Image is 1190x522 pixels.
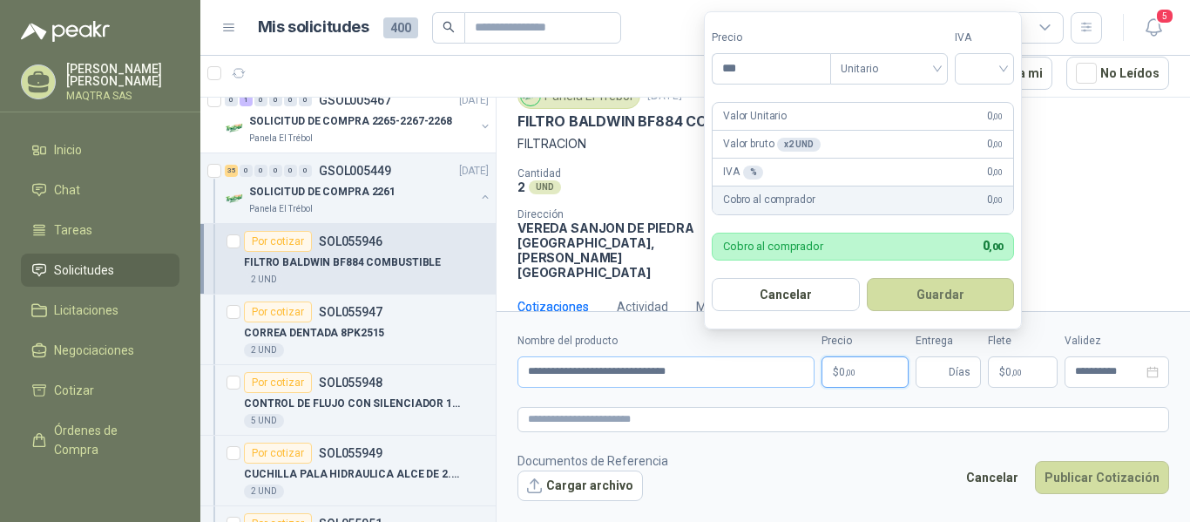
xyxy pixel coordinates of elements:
a: 35 0 0 0 0 0 GSOL005449[DATE] Company LogoSOLICITUD DE COMPRA 2261Panela El Trébol [225,160,492,216]
p: Documentos de Referencia [517,451,668,471]
button: No Leídos [1066,57,1169,90]
p: SOL055949 [319,447,382,459]
p: FILTRO BALDWIN BF884 COMBUSTIBLE [244,254,441,271]
span: $ [999,367,1005,377]
p: $ 0,00 [988,356,1058,388]
p: Valor bruto [723,136,821,153]
p: FILTRACION [517,134,1169,153]
p: SOL055948 [319,376,382,389]
a: Negociaciones [21,334,179,367]
p: Valor Unitario [723,108,787,125]
button: 5 [1138,12,1169,44]
div: 35 [225,165,238,177]
p: SOLICITUD DE COMPRA 2261 [249,184,396,200]
a: Chat [21,173,179,207]
span: 0 [839,367,855,377]
a: Solicitudes [21,254,179,287]
a: Licitaciones [21,294,179,327]
span: Solicitudes [54,261,114,280]
div: Por cotizar [244,302,312,322]
span: 400 [383,17,418,38]
p: [DATE] [459,163,489,180]
div: 2 UND [244,485,284,498]
label: Validez [1065,333,1169,349]
p: SOL055947 [319,306,382,318]
p: $0,00 [822,356,909,388]
span: Días [949,357,970,387]
p: VEREDA SANJON DE PIEDRA [GEOGRAPHIC_DATA] , [PERSON_NAME][GEOGRAPHIC_DATA] [517,220,709,280]
div: UND [529,180,561,194]
h1: Mis solicitudes [258,15,369,40]
span: Tareas [54,220,92,240]
p: 2 [517,180,525,194]
p: IVA [723,164,763,180]
span: 0 [987,164,1003,180]
div: Por cotizar [244,231,312,252]
a: Tareas [21,214,179,247]
div: 0 [299,165,312,177]
p: GSOL005467 [319,94,391,106]
label: Nombre del producto [517,333,815,349]
span: Licitaciones [54,301,118,320]
span: 0 [987,136,1003,153]
a: Por cotizarSOL055946FILTRO BALDWIN BF884 COMBUSTIBLE2 UND [200,224,496,295]
p: [PERSON_NAME] [PERSON_NAME] [66,63,179,87]
div: Actividad [617,297,668,316]
img: Company Logo [225,188,246,209]
p: GSOL005449 [319,165,391,177]
p: MAQTRA SAS [66,91,179,101]
a: Órdenes de Compra [21,414,179,466]
span: 0 [983,239,1003,253]
button: Guardar [867,278,1015,311]
span: Negociaciones [54,341,134,360]
img: Logo peakr [21,21,110,42]
span: Cotizar [54,381,94,400]
span: ,00 [992,139,1003,149]
span: Órdenes de Compra [54,421,163,459]
div: 2 UND [244,273,284,287]
label: Entrega [916,333,981,349]
a: Cotizar [21,374,179,407]
p: Cantidad [517,167,746,180]
p: Panela El Trébol [249,202,313,216]
label: Precio [712,30,830,46]
div: Por cotizar [244,372,312,393]
a: 0 1 0 0 0 0 GSOL005467[DATE] Company LogoSOLICITUD DE COMPRA 2265-2267-2268Panela El Trébol [225,90,492,146]
button: Publicar Cotización [1035,461,1169,494]
div: 0 [225,94,238,106]
p: Cobro al comprador [723,192,815,208]
p: CUCHILLA PALA HIDRAULICA ALCE DE 2.50MT [244,466,461,483]
a: Por cotizarSOL055947CORREA DENTADA 8PK25152 UND [200,295,496,365]
div: Cotizaciones [517,297,589,316]
p: Panela El Trébol [249,132,313,146]
a: Inicio [21,133,179,166]
span: 0 [987,192,1003,208]
div: 2 UND [244,343,284,357]
p: CONTROL DE FLUJO CON SILENCIADOR 1/4 [244,396,461,412]
span: Inicio [54,140,82,159]
div: 0 [299,94,312,106]
p: Cobro al comprador [723,241,823,252]
div: 0 [284,94,297,106]
span: ,00 [989,241,1003,253]
div: 0 [269,94,282,106]
button: Cargar archivo [517,471,643,502]
label: Flete [988,333,1058,349]
span: ,00 [1011,368,1022,377]
div: 0 [254,94,267,106]
div: 0 [254,165,267,177]
span: 5 [1155,8,1174,24]
p: SOL055946 [319,235,382,247]
a: Remisiones [21,473,179,506]
div: x 2 UND [777,138,820,152]
span: 0 [987,108,1003,125]
span: ,00 [992,112,1003,121]
a: Por cotizarSOL055949CUCHILLA PALA HIDRAULICA ALCE DE 2.50MT2 UND [200,436,496,506]
button: Cancelar [957,461,1028,494]
span: ,00 [845,368,855,377]
div: % [743,166,764,180]
div: Mensajes [696,297,749,316]
div: 0 [284,165,297,177]
img: Company Logo [225,118,246,139]
p: [DATE] [459,92,489,109]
